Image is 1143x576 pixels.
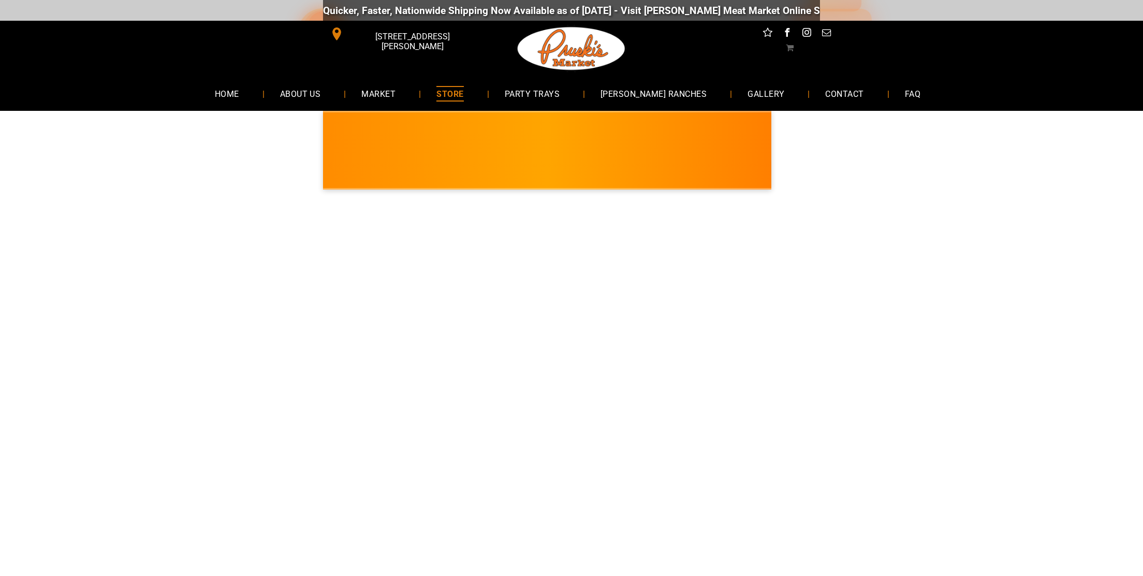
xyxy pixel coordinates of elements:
a: [STREET_ADDRESS][PERSON_NAME] [323,26,481,42]
a: FAQ [889,80,936,107]
a: [DOMAIN_NAME][URL] [809,5,910,17]
img: Pruski-s+Market+HQ+Logo2-1920w.png [516,21,627,77]
a: Social network [761,26,774,42]
span: [STREET_ADDRESS][PERSON_NAME] [346,26,479,56]
a: instagram [800,26,814,42]
a: ABOUT US [265,80,336,107]
a: HOME [199,80,255,107]
a: email [820,26,833,42]
div: Quicker, Faster, Nationwide Shipping Now Available as of [DATE] - Visit [PERSON_NAME] Meat Market... [283,5,910,17]
a: PARTY TRAYS [489,80,575,107]
a: MARKET [346,80,411,107]
a: [PERSON_NAME] RANCHES [585,80,722,107]
a: STORE [421,80,479,107]
a: GALLERY [732,80,800,107]
span: [PERSON_NAME] MARKET [715,157,919,174]
a: CONTACT [810,80,879,107]
a: facebook [781,26,794,42]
